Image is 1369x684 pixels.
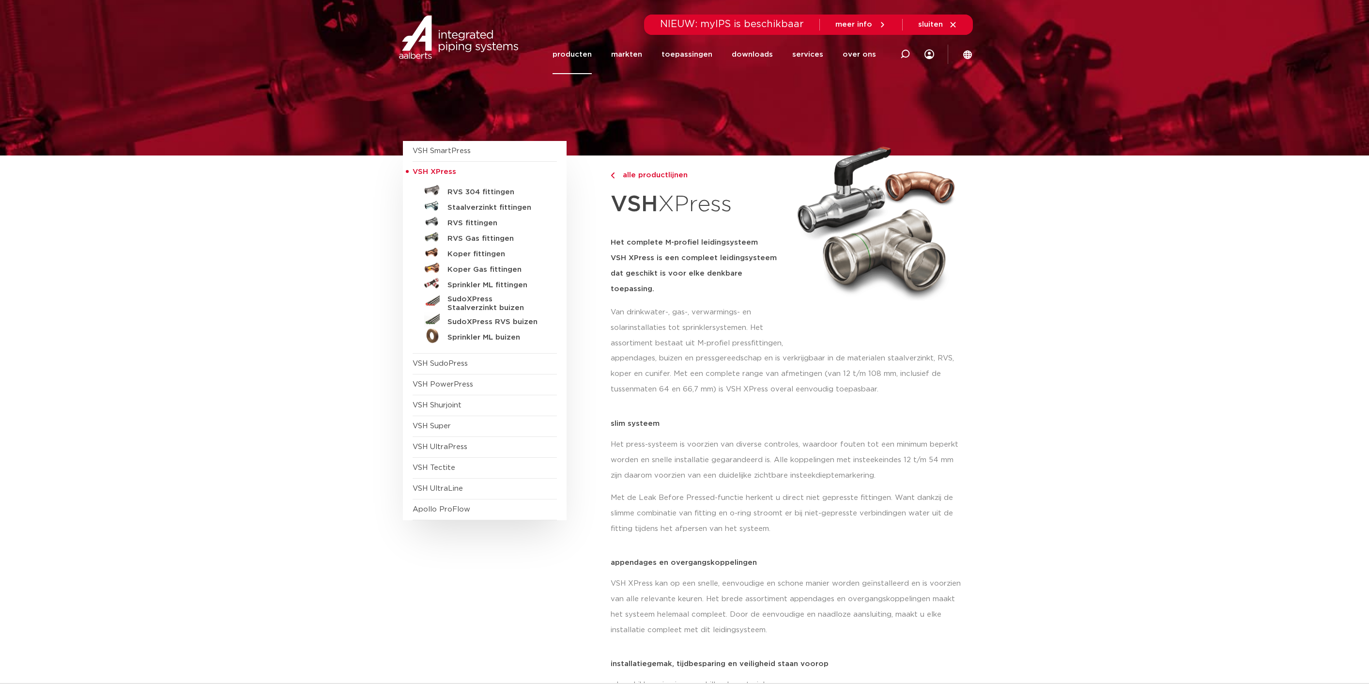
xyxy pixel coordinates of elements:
a: VSH PowerPress [413,381,473,388]
a: VSH Super [413,422,451,430]
a: alle productlijnen [611,170,786,181]
p: appendages, buizen en pressgereedschap en is verkrijgbaar in de materialen staalverzinkt, RVS, ko... [611,351,967,397]
a: RVS Gas fittingen [413,229,557,245]
a: over ons [843,35,876,74]
a: RVS 304 fittingen [413,183,557,198]
img: chevron-right.svg [611,172,615,179]
h5: RVS fittingen [447,219,543,228]
h5: Koper Gas fittingen [447,265,543,274]
p: slim systeem [611,420,967,427]
span: NIEUW: myIPS is beschikbaar [660,19,804,29]
a: Staalverzinkt fittingen [413,198,557,214]
a: sluiten [918,20,957,29]
h5: RVS Gas fittingen [447,234,543,243]
p: VSH XPress kan op een snelle, eenvoudige en schone manier worden geïnstalleerd en is voorzien van... [611,576,967,638]
a: Apollo ProFlow [413,506,470,513]
h5: Sprinkler ML fittingen [447,281,543,290]
span: VSH XPress [413,168,456,175]
p: appendages en overgangskoppelingen [611,559,967,566]
div: my IPS [924,35,934,74]
h5: RVS 304 fittingen [447,188,543,197]
p: installatiegemak, tijdbesparing en veiligheid staan voorop [611,660,967,668]
a: VSH SudoPress [413,360,468,367]
h1: XPress [611,186,786,223]
a: VSH Shurjoint [413,402,461,409]
a: VSH UltraPress [413,443,467,451]
h5: Staalverzinkt fittingen [447,203,543,212]
h5: SudoXPress RVS buizen [447,318,543,326]
h5: Het complete M-profiel leidingsysteem VSH XPress is een compleet leidingsysteem dat geschikt is v... [611,235,786,297]
a: toepassingen [661,35,712,74]
a: VSH SmartPress [413,147,471,155]
p: Van drinkwater-, gas-, verwarmings- en solarinstallaties tot sprinklersystemen. Het assortiment b... [611,305,786,351]
a: SudoXPress RVS buizen [413,312,557,328]
span: meer info [835,21,872,28]
a: Koper Gas fittingen [413,260,557,276]
a: Sprinkler ML buizen [413,328,557,343]
a: downloads [732,35,773,74]
a: RVS fittingen [413,214,557,229]
h5: Koper fittingen [447,250,543,259]
a: VSH Tectite [413,464,455,471]
a: Sprinkler ML fittingen [413,276,557,291]
a: meer info [835,20,887,29]
span: alle productlijnen [617,171,688,179]
a: SudoXPress Staalverzinkt buizen [413,291,557,312]
a: VSH UltraLine [413,485,463,492]
span: sluiten [918,21,943,28]
h5: Sprinkler ML buizen [447,333,543,342]
p: Het press-systeem is voorzien van diverse controles, waardoor fouten tot een minimum beperkt word... [611,437,967,483]
strong: VSH [611,193,658,216]
nav: Menu [553,35,876,74]
a: producten [553,35,592,74]
h5: SudoXPress Staalverzinkt buizen [447,295,543,312]
a: services [792,35,823,74]
a: Koper fittingen [413,245,557,260]
p: Met de Leak Before Pressed-functie herkent u direct niet gepresste fittingen. Want dankzij de sli... [611,490,967,537]
a: markten [611,35,642,74]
